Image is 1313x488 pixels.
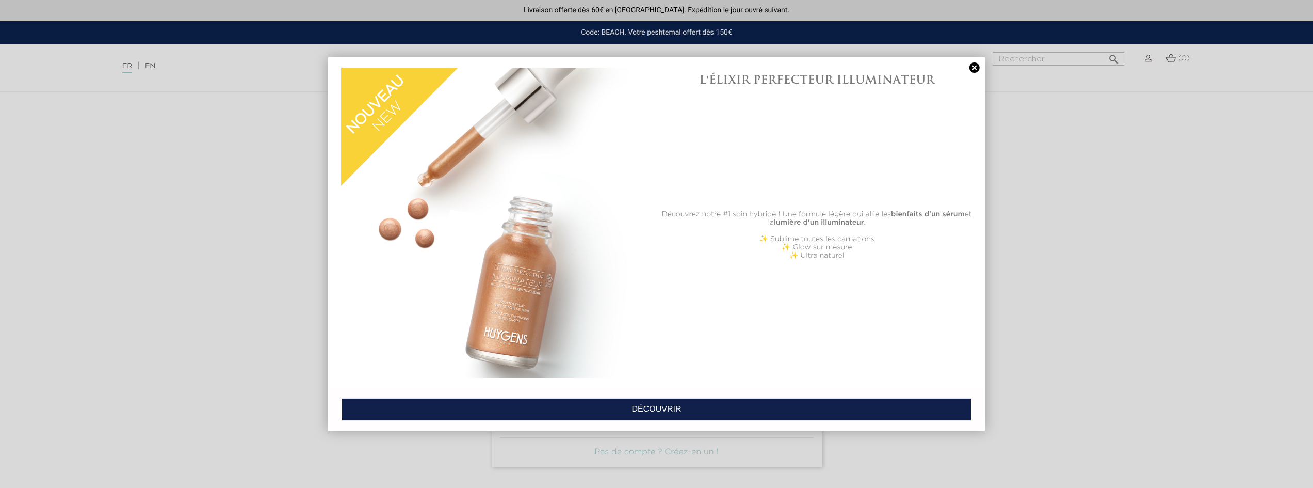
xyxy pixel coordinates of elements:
b: bienfaits d'un sérum [891,211,965,218]
p: ✨ Ultra naturel [662,251,972,260]
a: DÉCOUVRIR [342,398,971,421]
p: Découvrez notre #1 soin hybride ! Une formule légère qui allie les et la . [662,210,972,227]
p: ✨ Glow sur mesure [662,243,972,251]
p: ✨ Sublime toutes les carnations [662,235,972,243]
h1: L'ÉLIXIR PERFECTEUR ILLUMINATEUR [662,73,972,86]
b: lumière d'un illuminateur [774,219,864,226]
